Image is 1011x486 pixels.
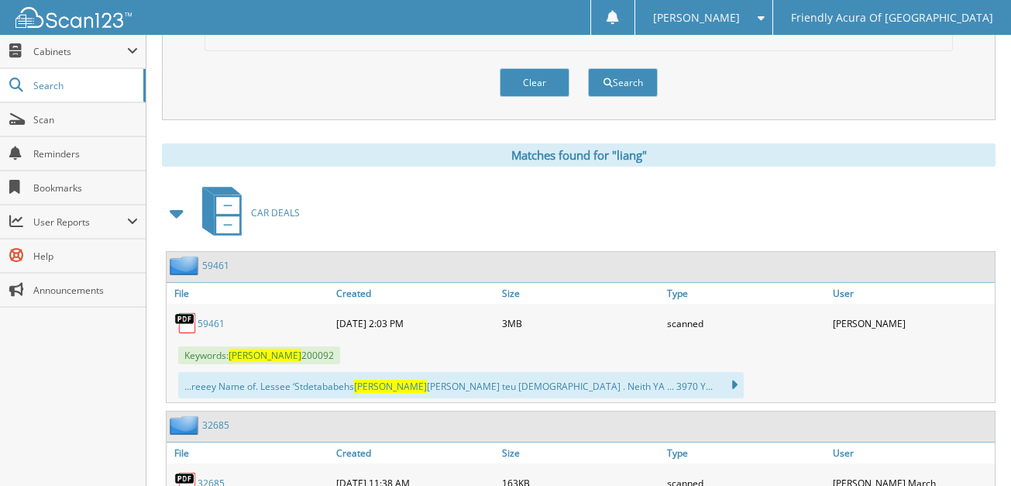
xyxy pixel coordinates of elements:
[354,380,427,393] span: [PERSON_NAME]
[498,283,664,304] a: Size
[33,113,138,126] span: Scan
[178,372,744,398] div: ...reeey Name of. Lessee ‘Stdetababehs [PERSON_NAME] teu [DEMOGRAPHIC_DATA] . Neith YA ... 3970 Y...
[198,317,225,330] a: 59461
[791,13,993,22] span: Friendly Acura Of [GEOGRAPHIC_DATA]
[170,415,202,435] img: folder2.png
[229,349,301,362] span: [PERSON_NAME]
[202,419,229,432] a: 32685
[33,250,138,263] span: Help
[33,147,138,160] span: Reminders
[498,308,664,339] div: 3MB
[33,45,127,58] span: Cabinets
[174,312,198,335] img: PDF.png
[829,443,995,464] a: User
[500,68,569,97] button: Clear
[251,206,300,219] span: CAR DEALS
[332,443,498,464] a: Created
[829,308,995,339] div: [PERSON_NAME]
[663,443,829,464] a: Type
[653,13,740,22] span: [PERSON_NAME]
[588,68,658,97] button: Search
[178,346,340,364] span: Keywords: 200092
[663,283,829,304] a: Type
[33,284,138,297] span: Announcements
[162,143,996,167] div: Matches found for "liang"
[202,259,229,272] a: 59461
[934,412,1011,486] iframe: Chat Widget
[167,283,332,304] a: File
[33,181,138,195] span: Bookmarks
[332,308,498,339] div: [DATE] 2:03 PM
[498,443,664,464] a: Size
[33,215,127,229] span: User Reports
[15,7,132,28] img: scan123-logo-white.svg
[829,283,995,304] a: User
[167,443,332,464] a: File
[332,283,498,304] a: Created
[33,79,136,92] span: Search
[193,182,300,243] a: CAR DEALS
[170,256,202,275] img: folder2.png
[663,308,829,339] div: scanned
